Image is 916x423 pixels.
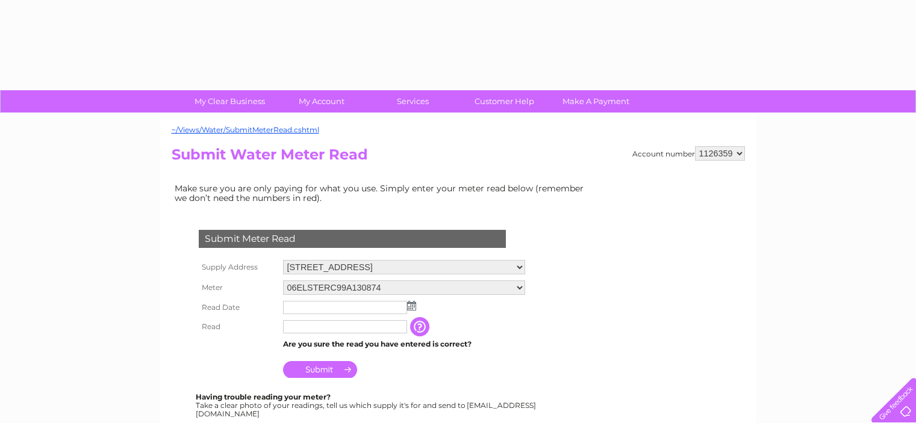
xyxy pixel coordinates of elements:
td: Are you sure the read you have entered is correct? [280,336,528,352]
div: Submit Meter Read [199,230,506,248]
a: My Clear Business [180,90,279,113]
a: My Account [272,90,371,113]
td: Make sure you are only paying for what you use. Simply enter your meter read below (remember we d... [172,181,593,206]
b: Having trouble reading your meter? [196,392,331,401]
div: Account number [632,146,745,161]
a: ~/Views/Water/SubmitMeterRead.cshtml [172,125,319,134]
div: Take a clear photo of your readings, tell us which supply it's for and send to [EMAIL_ADDRESS][DO... [196,393,538,418]
th: Supply Address [196,257,280,277]
th: Meter [196,277,280,298]
a: Make A Payment [546,90,646,113]
input: Information [410,317,432,336]
th: Read Date [196,298,280,317]
h2: Submit Water Meter Read [172,146,745,169]
a: Customer Help [455,90,554,113]
img: ... [407,301,416,310]
input: Submit [283,361,357,378]
th: Read [196,317,280,336]
a: Services [363,90,463,113]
